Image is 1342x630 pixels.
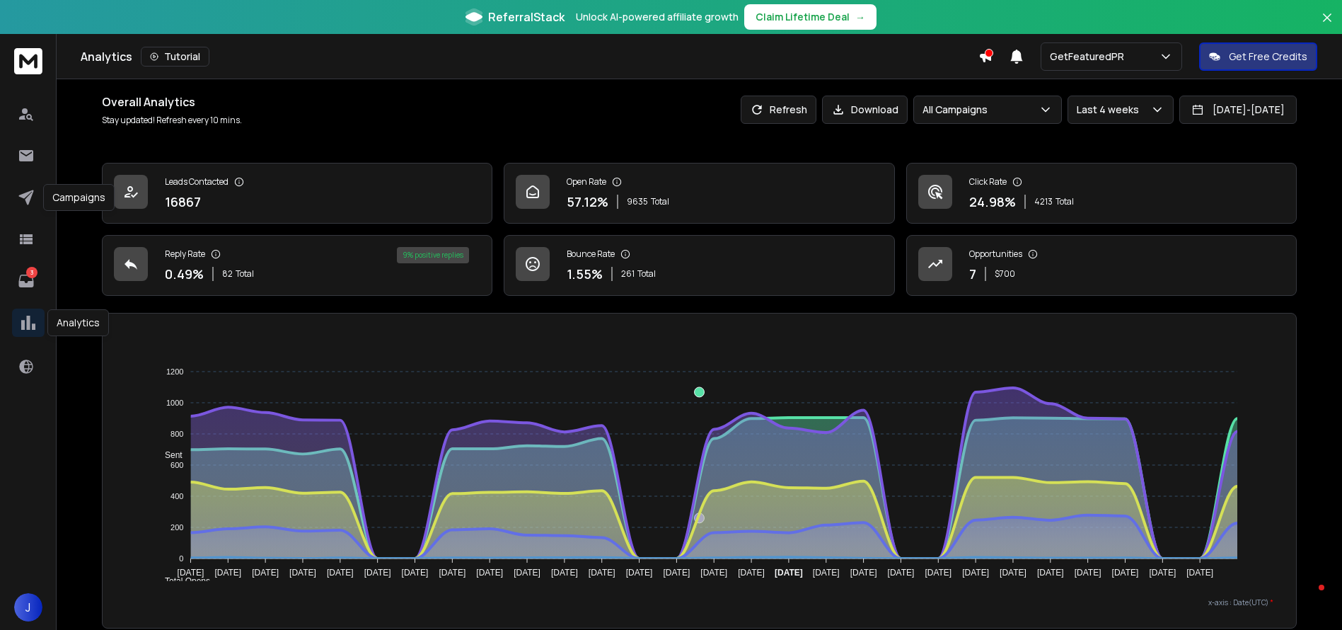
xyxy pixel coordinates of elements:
[165,264,204,284] p: 0.49 %
[397,247,469,263] div: 9 % positive replies
[170,523,183,532] tspan: 200
[102,115,242,126] p: Stay updated! Refresh every 10 mins.
[576,10,739,24] p: Unlock AI-powered affiliate growth
[567,248,615,260] p: Bounce Rate
[567,192,608,212] p: 57.12 %
[439,568,465,578] tspan: [DATE]
[170,461,183,469] tspan: 600
[102,93,242,110] h1: Overall Analytics
[888,568,915,578] tspan: [DATE]
[551,568,578,578] tspan: [DATE]
[1150,568,1176,578] tspan: [DATE]
[1075,568,1101,578] tspan: [DATE]
[504,235,894,296] a: Bounce Rate1.55%261Total
[626,568,653,578] tspan: [DATE]
[1000,568,1026,578] tspan: [DATE]
[165,176,229,188] p: Leads Contacted
[851,103,898,117] p: Download
[855,10,865,24] span: →
[1112,568,1139,578] tspan: [DATE]
[476,568,503,578] tspan: [DATE]
[141,47,209,67] button: Tutorial
[969,248,1022,260] p: Opportunities
[770,103,807,117] p: Refresh
[154,450,183,460] span: Sent
[179,554,183,563] tspan: 0
[567,176,606,188] p: Open Rate
[488,8,565,25] span: ReferralStack
[26,267,37,278] p: 3
[1037,568,1064,578] tspan: [DATE]
[651,196,669,207] span: Total
[170,492,183,500] tspan: 400
[102,235,492,296] a: Reply Rate0.49%82Total9% positive replies
[1179,96,1297,124] button: [DATE]-[DATE]
[165,248,205,260] p: Reply Rate
[627,196,648,207] span: 9635
[177,568,204,578] tspan: [DATE]
[154,576,210,586] span: Total Opens
[700,568,727,578] tspan: [DATE]
[14,593,42,622] button: J
[327,568,354,578] tspan: [DATE]
[514,568,540,578] tspan: [DATE]
[621,268,635,280] span: 261
[43,184,115,211] div: Campaigns
[663,568,690,578] tspan: [DATE]
[1318,8,1336,42] button: Close banner
[1077,103,1145,117] p: Last 4 weeks
[102,163,492,224] a: Leads Contacted16867
[962,568,989,578] tspan: [DATE]
[504,163,894,224] a: Open Rate57.12%9635Total
[925,568,952,578] tspan: [DATE]
[995,268,1015,280] p: $ 700
[741,96,816,124] button: Refresh
[1229,50,1307,64] p: Get Free Credits
[738,568,765,578] tspan: [DATE]
[165,192,201,212] p: 16867
[364,568,391,578] tspan: [DATE]
[1290,581,1324,615] iframe: Intercom live chat
[125,597,1273,608] p: x-axis : Date(UTC)
[637,268,656,280] span: Total
[1187,568,1214,578] tspan: [DATE]
[744,4,877,30] button: Claim Lifetime Deal→
[589,568,615,578] tspan: [DATE]
[1199,42,1317,71] button: Get Free Credits
[1055,196,1074,207] span: Total
[289,568,316,578] tspan: [DATE]
[401,568,428,578] tspan: [DATE]
[906,163,1297,224] a: Click Rate24.98%4213Total
[775,568,803,578] tspan: [DATE]
[81,47,978,67] div: Analytics
[214,568,241,578] tspan: [DATE]
[969,176,1007,188] p: Click Rate
[969,264,976,284] p: 7
[236,268,254,280] span: Total
[166,367,183,376] tspan: 1200
[822,96,908,124] button: Download
[166,399,183,407] tspan: 1000
[813,568,840,578] tspan: [DATE]
[252,568,279,578] tspan: [DATE]
[969,192,1016,212] p: 24.98 %
[47,309,109,336] div: Analytics
[1034,196,1053,207] span: 4213
[12,267,40,295] a: 3
[222,268,233,280] span: 82
[922,103,993,117] p: All Campaigns
[170,430,183,438] tspan: 800
[567,264,603,284] p: 1.55 %
[906,235,1297,296] a: Opportunities7$700
[1050,50,1130,64] p: GetFeaturedPR
[850,568,877,578] tspan: [DATE]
